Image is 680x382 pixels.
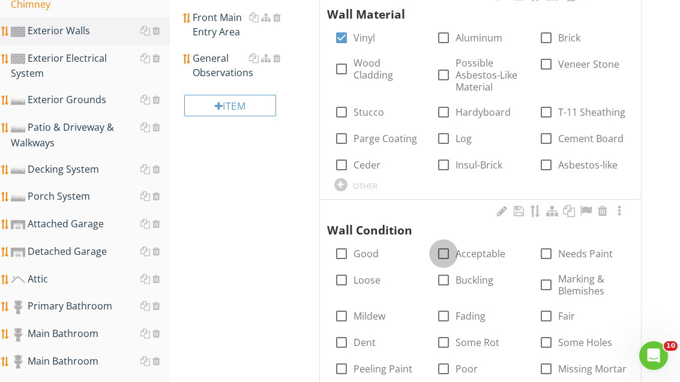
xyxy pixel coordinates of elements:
[558,32,580,44] label: Brick
[11,162,170,178] div: Decking System
[354,274,381,286] label: Loose
[193,51,290,80] div: General Observations
[11,326,170,342] div: Main Bathroom
[456,32,502,44] label: Aluminum
[558,273,627,297] label: Marking & Blemishes
[456,274,493,286] label: Buckling
[456,159,502,171] label: Insul-Brick
[558,106,625,118] label: T-11 Sheathing
[11,354,170,369] div: Main Bathroom
[354,57,422,81] label: Wood Cladding
[11,92,170,108] div: Exterior Grounds
[456,106,511,118] label: Hardyboard
[354,32,375,44] label: Vinyl
[354,159,381,171] label: Ceder
[354,106,384,118] label: Stucco
[11,216,170,232] div: Attached Garage
[456,57,524,93] label: Possible Asbestos-Like Material
[11,299,170,314] div: Primary Bathroom
[11,189,170,204] div: Porch System
[456,336,499,348] label: Some Rot
[353,181,378,191] div: OTHER
[354,336,376,348] label: Dent
[456,363,478,375] label: Poor
[11,23,170,39] div: Exterior Walls
[558,336,612,348] label: Some Holes
[11,272,170,287] div: Attic
[327,204,619,239] div: Wall Condition
[664,341,678,351] span: 10
[558,310,575,322] label: Fair
[11,51,170,81] div: Exterior Electrical System
[558,248,613,260] label: Needs Paint
[456,310,486,322] label: Fading
[11,244,170,260] div: Detached Garage
[456,248,505,260] label: Acceptable
[558,363,627,375] label: Missing Mortar
[558,159,618,171] label: Asbestos-like
[354,363,412,375] label: Peeling Paint
[11,120,170,150] div: Patio & Driveway & Walkways
[354,310,385,322] label: Mildew
[354,133,417,145] label: Parge Coating
[354,248,379,260] label: Good
[193,10,290,39] div: Front Main Entry Area
[456,133,472,145] label: Log
[639,341,668,370] iframe: Intercom live chat
[558,133,624,145] label: Cement Board
[184,95,275,116] div: Item
[558,58,619,70] label: Veneer Stone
